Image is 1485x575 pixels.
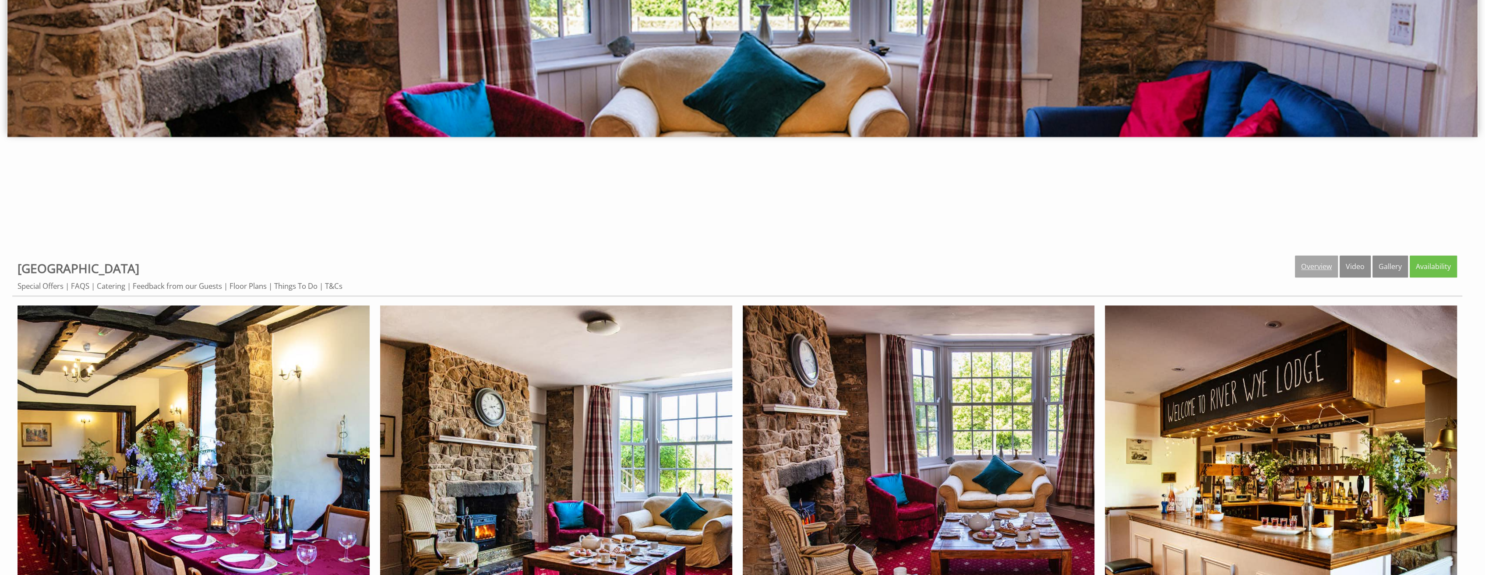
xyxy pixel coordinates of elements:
[71,281,89,291] a: FAQS
[1340,256,1371,277] a: Video
[1372,256,1408,277] a: Gallery
[133,281,222,291] a: Feedback from our Guests
[18,260,139,277] a: [GEOGRAPHIC_DATA]
[97,281,125,291] a: Catering
[1295,256,1338,277] a: Overview
[274,281,317,291] a: Things To Do
[5,171,1480,236] iframe: Customer reviews powered by Trustpilot
[1410,256,1457,277] a: Availability
[325,281,342,291] a: T&Cs
[18,281,63,291] a: Special Offers
[229,281,267,291] a: Floor Plans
